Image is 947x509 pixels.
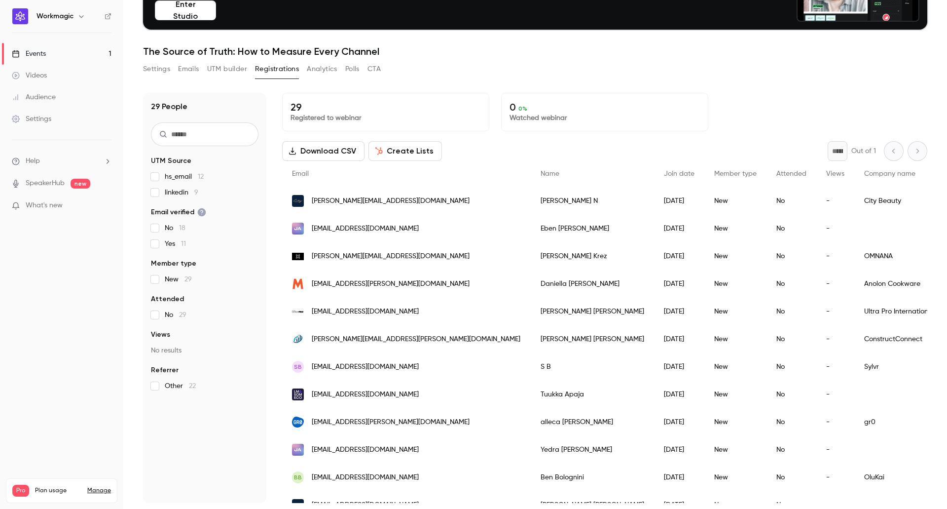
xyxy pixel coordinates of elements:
[194,189,198,196] span: 9
[766,436,816,464] div: No
[12,49,46,59] div: Events
[291,113,481,123] p: Registered to webinar
[704,270,766,298] div: New
[178,61,199,77] button: Emails
[368,141,442,161] button: Create Lists
[704,298,766,325] div: New
[766,242,816,270] div: No
[510,113,700,123] p: Watched webinar
[292,416,304,428] img: gr0.com
[816,464,854,491] div: -
[282,141,364,161] button: Download CSV
[531,353,654,381] div: S B
[654,381,704,408] div: [DATE]
[151,330,170,340] span: Views
[531,464,654,491] div: Ben Bolognini
[531,215,654,242] div: Eben [PERSON_NAME]
[704,187,766,215] div: New
[165,274,192,284] span: New
[292,333,304,345] img: constructconnect.com
[816,187,854,215] div: -
[184,276,192,283] span: 29
[766,408,816,436] div: No
[766,187,816,215] div: No
[816,242,854,270] div: -
[704,408,766,436] div: New
[151,156,191,166] span: UTM Source
[71,179,90,189] span: new
[26,156,40,166] span: Help
[766,215,816,242] div: No
[151,259,196,269] span: Member type
[704,353,766,381] div: New
[312,224,419,234] span: [EMAIL_ADDRESS][DOMAIN_NAME]
[704,215,766,242] div: New
[165,172,204,182] span: hs_email
[292,253,304,260] img: omnana.com
[704,464,766,491] div: New
[165,223,185,233] span: No
[510,101,700,113] p: 0
[165,381,196,391] span: Other
[165,188,198,197] span: linkedin
[87,487,111,495] a: Manage
[704,436,766,464] div: New
[816,325,854,353] div: -
[345,61,360,77] button: Polls
[654,215,704,242] div: [DATE]
[198,173,204,180] span: 12
[816,270,854,298] div: -
[531,187,654,215] div: [PERSON_NAME] N
[714,170,757,177] span: Member type
[654,464,704,491] div: [DATE]
[307,61,337,77] button: Analytics
[816,381,854,408] div: -
[12,485,29,497] span: Pro
[292,278,304,290] img: meyer.com
[312,307,419,317] span: [EMAIL_ADDRESS][DOMAIN_NAME]
[12,71,47,80] div: Videos
[766,464,816,491] div: No
[664,170,694,177] span: Join date
[704,325,766,353] div: New
[654,436,704,464] div: [DATE]
[12,156,111,166] li: help-dropdown-opener
[531,436,654,464] div: Yedra [PERSON_NAME]
[26,178,65,189] a: SpeakerHub
[367,61,381,77] button: CTA
[518,105,527,112] span: 0 %
[12,114,51,124] div: Settings
[531,381,654,408] div: Tuukka Apaja
[816,215,854,242] div: -
[292,223,304,235] img: open.store
[294,362,302,371] span: SB
[151,346,258,355] p: No results
[826,170,844,177] span: Views
[312,362,419,372] span: [EMAIL_ADDRESS][DOMAIN_NAME]
[155,0,216,20] button: Enter Studio
[312,196,470,206] span: [PERSON_NAME][EMAIL_ADDRESS][DOMAIN_NAME]
[292,195,304,207] img: citybeauty.com
[151,156,258,391] section: facet-groups
[312,251,470,262] span: [PERSON_NAME][EMAIL_ADDRESS][DOMAIN_NAME]
[654,325,704,353] div: [DATE]
[207,61,247,77] button: UTM builder
[151,101,187,113] h1: 29 People
[312,417,470,428] span: [EMAIL_ADDRESS][PERSON_NAME][DOMAIN_NAME]
[35,487,81,495] span: Plan usage
[26,200,63,211] span: What's new
[12,92,56,102] div: Audience
[816,298,854,325] div: -
[151,294,184,304] span: Attended
[165,239,186,249] span: Yes
[654,298,704,325] div: [DATE]
[143,45,927,57] h1: The Source of Truth: How to Measure Every Channel
[291,101,481,113] p: 29
[255,61,299,77] button: Registrations
[312,445,419,455] span: [EMAIL_ADDRESS][DOMAIN_NAME]
[36,11,73,21] h6: Workmagic
[312,279,470,289] span: [EMAIL_ADDRESS][PERSON_NAME][DOMAIN_NAME]
[816,436,854,464] div: -
[654,270,704,298] div: [DATE]
[776,170,806,177] span: Attended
